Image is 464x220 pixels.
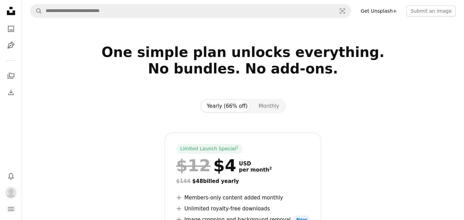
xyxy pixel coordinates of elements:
img: Avatar of user Willis RV Resort | RV Park [5,187,16,198]
span: per month [239,167,272,173]
a: Illustrations [4,38,18,52]
button: Menu [4,202,18,216]
button: Search Unsplash [31,4,42,18]
h2: One simple plan unlocks everything. No bundles. No add-ons. [30,44,456,93]
button: Visual search [334,4,351,18]
sup: 2 [269,166,272,171]
a: Home — Unsplash [4,4,18,19]
form: Find visuals sitewide [30,4,351,18]
button: Profile [4,186,18,199]
span: $12 [176,157,211,174]
a: Download History [4,85,18,99]
a: 1 [235,146,240,152]
a: Get Unsplash+ [357,5,401,16]
li: Members-only content added monthly [176,194,310,202]
a: Collections [4,69,18,83]
a: 2 [268,167,273,173]
button: Notifications [4,169,18,183]
button: Yearly (66% off) [201,100,253,112]
a: Photos [4,22,18,36]
button: Submit an image [406,5,456,16]
li: Unlimited royalty-free downloads [176,205,310,213]
sup: 1 [236,145,238,149]
div: $4 [176,157,236,174]
div: Limited Launch Special [176,144,242,154]
div: $48 billed yearly [176,177,310,185]
span: USD [239,161,272,167]
button: Monthly [253,100,285,112]
span: $144 [176,178,191,184]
